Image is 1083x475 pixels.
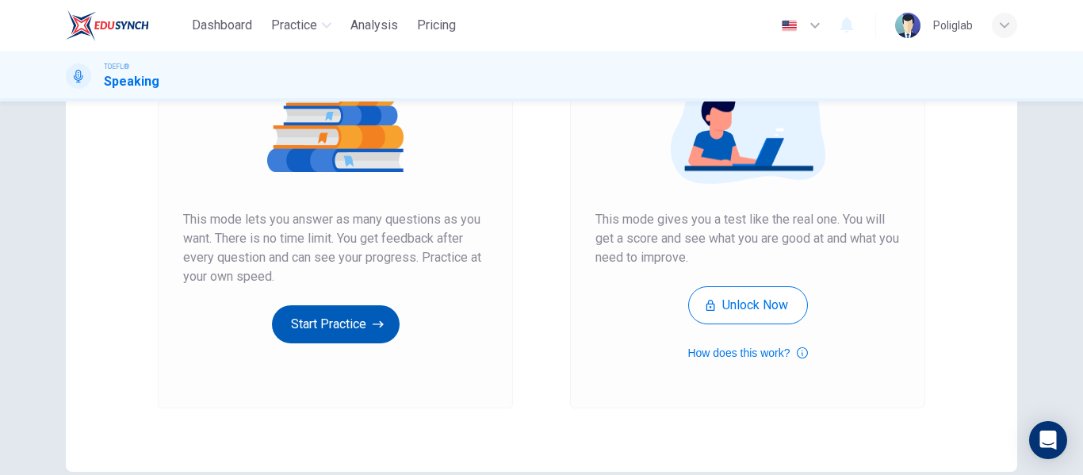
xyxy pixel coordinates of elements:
[895,13,920,38] img: Profile picture
[183,210,488,286] span: This mode lets you answer as many questions as you want. There is no time limit. You get feedback...
[1029,421,1067,459] div: Open Intercom Messenger
[104,72,159,91] h1: Speaking
[66,10,186,41] a: EduSynch logo
[411,11,462,40] button: Pricing
[272,305,400,343] button: Start Practice
[417,16,456,35] span: Pricing
[265,11,338,40] button: Practice
[271,16,317,35] span: Practice
[66,10,149,41] img: EduSynch logo
[933,16,973,35] div: Poliglab
[779,20,799,32] img: en
[687,343,807,362] button: How does this work?
[688,286,808,324] button: Unlock Now
[192,16,252,35] span: Dashboard
[344,11,404,40] button: Analysis
[104,61,129,72] span: TOEFL®
[350,16,398,35] span: Analysis
[595,210,900,267] span: This mode gives you a test like the real one. You will get a score and see what you are good at a...
[186,11,258,40] button: Dashboard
